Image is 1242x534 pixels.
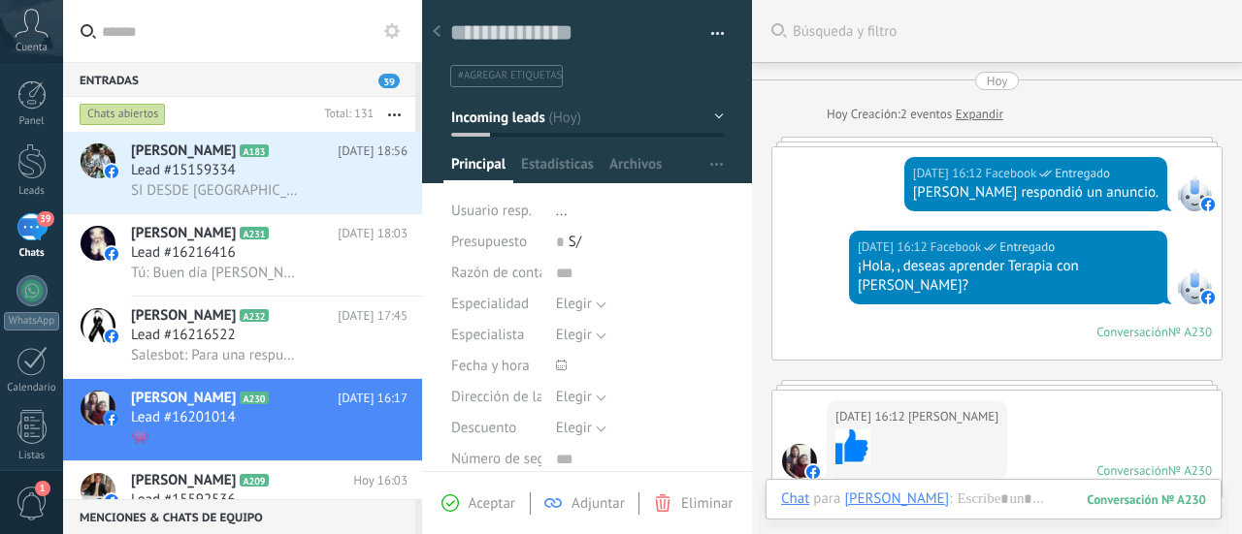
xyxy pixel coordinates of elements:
button: Elegir [556,413,606,444]
div: Descuento [451,413,541,444]
div: Conversación [1096,324,1168,340]
span: Especialista [451,328,524,342]
span: Lead #16201014 [131,408,236,427]
div: [DATE] 16:12 [858,237,931,257]
div: Creación: [827,105,1003,124]
div: Dirección de la clínica [451,382,541,413]
div: Especialidad [451,289,541,320]
span: Facebook [986,164,1037,183]
span: 39 [37,211,53,227]
a: Expandir [956,105,1003,124]
span: 2 eventos [900,105,952,124]
span: Adjuntar [572,494,625,513]
span: [DATE] 18:03 [338,224,408,243]
span: Número de seguro [451,452,566,466]
span: Salesbot: Para una respuesta más rápida y directa del Curso de Biomagnetismo u otros temas, escrí... [131,346,301,364]
span: 39 [378,74,400,88]
span: #agregar etiquetas [458,69,562,82]
div: [DATE] 16:12 [835,407,908,426]
div: Chats abiertos [80,103,166,126]
span: A183 [240,144,268,157]
span: [PERSON_NAME] [131,141,236,161]
span: Noemi Benito Leon [782,444,817,479]
div: Calendario [4,382,60,394]
span: Lead #15159334 [131,161,236,180]
div: Especialista [451,320,541,351]
span: [DATE] 16:17 [338,389,408,408]
span: Elegir [556,295,592,313]
span: Especialidad [451,297,529,311]
span: 1 [35,481,50,496]
div: ¡Hola, , deseas aprender Terapia con [PERSON_NAME]? [858,257,1159,296]
span: Presupuesto [451,233,527,251]
div: Hoy [987,72,1008,90]
div: Presupuesto [451,227,541,258]
div: № A230 [1168,324,1212,340]
span: Razón de contacto [451,266,566,280]
span: [DATE] 17:45 [338,306,408,326]
div: Hoy [827,105,851,124]
div: Listas [4,450,60,462]
span: Entregado [999,237,1055,257]
span: Hoy 16:03 [353,471,408,490]
img: facebook-sm.svg [806,465,820,479]
span: Elegir [556,326,592,344]
span: Estadísticas [521,155,594,183]
img: icon [105,330,118,343]
span: Facebook [931,237,982,257]
span: Entregado [1055,164,1110,183]
img: facebook-sm.svg [1201,198,1215,211]
span: A232 [240,309,268,322]
span: [PERSON_NAME] [131,389,236,408]
img: icon [105,247,118,261]
span: Lead #16216416 [131,243,236,263]
img: facebook-sm.svg [1201,291,1215,304]
div: Conversación [1096,462,1168,479]
span: Usuario resp. [451,202,532,220]
div: Fecha y hora [451,351,541,382]
span: Fecha y hora [451,359,530,373]
div: Usuario resp. [451,196,541,227]
span: Dirección de la clínica [451,390,588,404]
span: SI DESDE [GEOGRAPHIC_DATA] [131,181,301,200]
span: [DATE] 18:56 [338,141,408,161]
button: Elegir [556,382,606,413]
span: Elegir [556,388,592,406]
span: Cuenta [16,42,48,54]
span: para [813,489,840,509]
span: Facebook [1177,176,1212,211]
span: A209 [240,474,268,487]
span: Búsqueda y filtro [793,22,1223,41]
span: 👾 [131,428,149,447]
div: Total: 131 [316,105,374,124]
a: avataricon[PERSON_NAME]A231[DATE] 18:03Lead #16216416Tú: Buen día [PERSON_NAME] dime tiene sun nu... [63,214,422,296]
div: [PERSON_NAME] respondió un anuncio. [913,183,1159,203]
div: [DATE] 16:12 [913,164,986,183]
img: icon [105,412,118,425]
a: avataricon[PERSON_NAME]A230[DATE] 16:17Lead #16201014👾 [63,379,422,460]
div: Número de seguro [451,444,541,475]
a: avataricon[PERSON_NAME]A183[DATE] 18:56Lead #15159334SI DESDE [GEOGRAPHIC_DATA] [63,132,422,213]
button: Elegir [556,289,606,320]
div: Razón de contacto [451,258,541,289]
div: Noemi Benito Leon [844,489,949,507]
span: : [949,489,952,509]
span: ... [556,202,568,220]
span: Noemi Benito Leon [908,407,998,426]
img: icon [105,165,118,178]
div: Menciones & Chats de equipo [63,499,415,534]
span: A230 [240,392,268,404]
span: Tú: Buen día [PERSON_NAME] dime tiene sun numero de whatsapp para darte la informacion? o bien ag... [131,264,301,282]
span: Archivos [609,155,662,183]
span: Principal [451,155,506,183]
div: WhatsApp [4,312,59,330]
div: Panel [4,115,60,128]
span: [PERSON_NAME] [131,471,236,490]
div: № A230 [1168,462,1212,479]
img: icon [105,494,118,508]
span: S/ [569,233,581,251]
div: Chats [4,247,60,260]
span: Lead #16216522 [131,326,236,345]
button: Elegir [556,320,606,351]
span: [PERSON_NAME] [131,306,236,326]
